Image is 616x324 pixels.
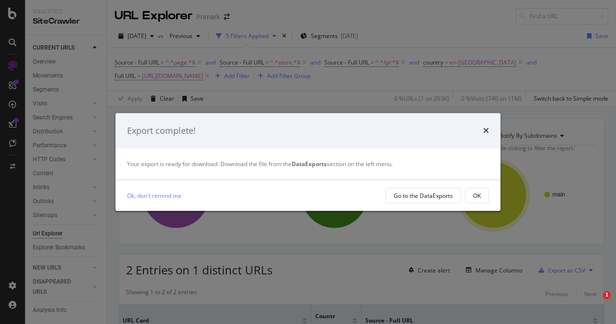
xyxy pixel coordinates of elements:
div: Export complete! [127,125,196,137]
div: times [483,125,489,137]
button: OK [465,188,489,203]
div: modal [115,113,500,211]
button: Go to the DataExports [385,188,461,203]
strong: DataExports [292,160,327,168]
div: Go to the DataExports [394,192,453,200]
iframe: Intercom live chat [583,291,606,314]
div: Your export is ready for download. Download the file from the [127,160,489,168]
span: section on the left menu. [292,160,393,168]
span: 1 [603,291,611,299]
div: OK [473,192,481,200]
a: Ok, don't remind me [127,191,181,201]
